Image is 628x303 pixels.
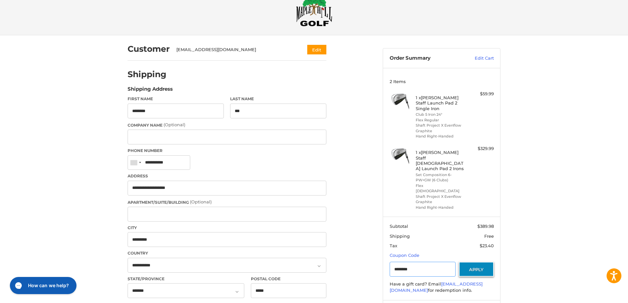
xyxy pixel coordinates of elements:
a: Coupon Code [390,253,419,258]
span: Subtotal [390,224,408,229]
span: $23.40 [480,243,494,248]
h4: 1 x [PERSON_NAME] Staff [DEMOGRAPHIC_DATA] Launch Pad 2 Irons [416,150,466,171]
button: Edit [307,45,326,54]
div: $329.99 [468,145,494,152]
a: Edit Cart [461,55,494,62]
legend: Shipping Address [128,85,173,96]
span: Tax [390,243,397,248]
label: First Name [128,96,224,102]
li: Flex Regular [416,117,466,123]
h3: Order Summary [390,55,461,62]
label: Company Name [128,122,326,128]
label: Phone Number [128,148,326,154]
li: Hand Right-Handed [416,134,466,139]
h3: 2 Items [390,79,494,84]
span: Shipping [390,233,410,239]
h2: Shipping [128,69,166,79]
small: (Optional) [164,122,185,127]
li: Flex [DEMOGRAPHIC_DATA] [416,183,466,194]
div: [EMAIL_ADDRESS][DOMAIN_NAME] [176,46,295,53]
label: Postal Code [251,276,327,282]
label: Apartment/Suite/Building [128,199,326,205]
label: Country [128,250,326,256]
label: Last Name [230,96,326,102]
li: Club 5 Iron 24° [416,112,466,117]
input: Gift Certificate or Coupon Code [390,262,456,277]
div: $59.99 [468,91,494,97]
button: Apply [459,262,494,277]
li: Shaft Project X Evenflow Graphite [416,123,466,134]
h2: Customer [128,44,170,54]
li: Shaft Project X Evenflow Graphite [416,194,466,205]
small: (Optional) [190,199,212,204]
iframe: Gorgias live chat messenger [7,275,78,296]
label: City [128,225,326,231]
span: Free [484,233,494,239]
li: Hand Right-Handed [416,205,466,210]
h4: 1 x [PERSON_NAME] Staff Launch Pad 2 Single Iron [416,95,466,111]
li: Set Composition 6-PW+GW (6 Clubs) [416,172,466,183]
label: Address [128,173,326,179]
div: Have a gift card? Email for redemption info. [390,281,494,294]
span: $389.98 [477,224,494,229]
label: State/Province [128,276,244,282]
